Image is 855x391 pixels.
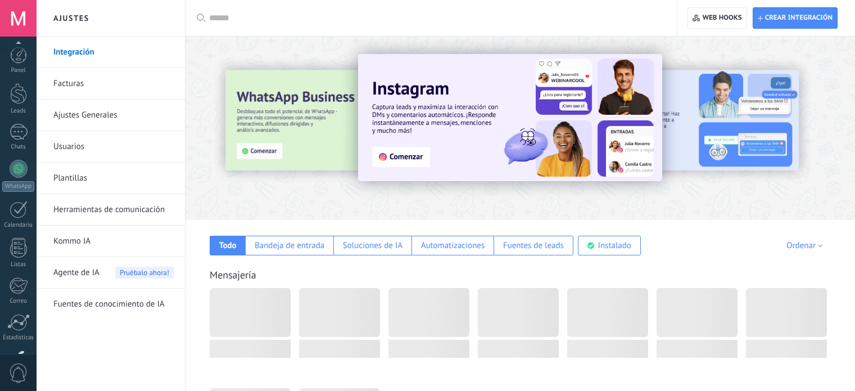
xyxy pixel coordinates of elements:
[2,67,35,74] div: Panel
[598,240,631,251] div: Instalado
[37,100,185,131] li: Ajustes Generales
[53,194,174,226] a: Herramientas de comunicación
[343,240,402,251] div: Soluciones de IA
[2,107,35,115] div: Leads
[37,257,185,289] li: Agente de IA
[225,70,465,170] img: Slide 3
[53,100,174,131] a: Ajustes Generales
[37,68,185,100] li: Facturas
[37,163,185,194] li: Plantillas
[786,240,826,251] div: Ordenar
[703,14,742,23] span: Web hooks
[421,240,485,251] div: Automatizaciones
[2,298,35,305] div: Correo
[358,54,662,181] img: Slide 1
[219,240,237,251] div: Todo
[687,7,747,29] button: Web hooks
[53,68,174,100] a: Facturas
[53,226,174,257] a: Kommo IA
[2,181,34,192] div: WhatsApp
[37,37,185,68] li: Integración
[503,240,564,251] div: Fuentes de leads
[765,14,833,23] span: Crear integración
[115,267,174,278] span: Pruébalo ahora!
[53,37,174,68] a: Integración
[2,261,35,268] div: Listas
[37,289,185,320] li: Fuentes de conocimiento de IA
[53,163,174,194] a: Plantillas
[2,222,35,229] div: Calendario
[37,194,185,226] li: Herramientas de comunicación
[53,257,174,289] a: Agente de IA Pruébalo ahora!
[2,334,35,341] div: Estadísticas
[53,257,99,289] span: Agente de IA
[37,226,185,257] li: Kommo IA
[753,7,838,29] button: Crear integración
[53,289,174,320] a: Fuentes de conocimiento de IA
[53,131,174,163] a: Usuarios
[210,268,256,281] a: Mensajería
[2,143,35,151] div: Chats
[559,70,799,170] img: Slide 2
[37,131,185,163] li: Usuarios
[255,240,324,251] div: Bandeja de entrada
